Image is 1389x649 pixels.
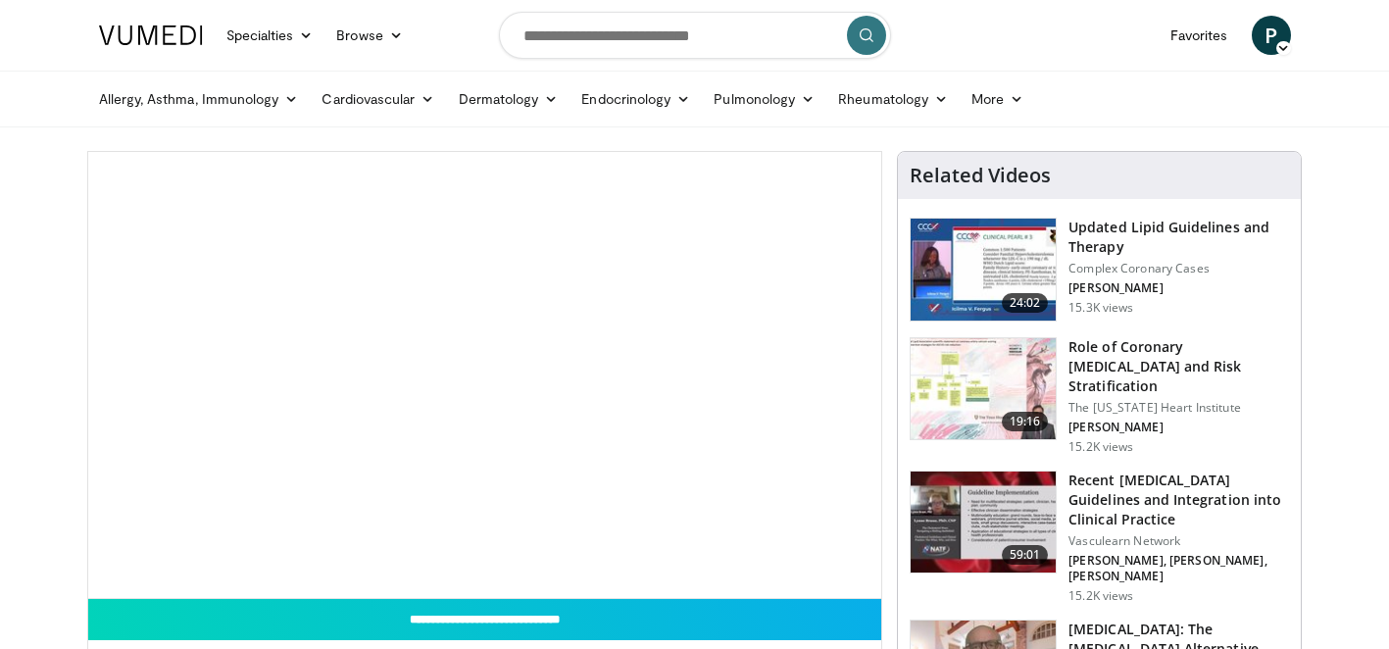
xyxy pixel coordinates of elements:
[1068,337,1289,396] h3: Role of Coronary [MEDICAL_DATA] and Risk Stratification
[960,79,1035,119] a: More
[1068,533,1289,549] p: Vasculearn Network
[1068,588,1133,604] p: 15.2K views
[324,16,415,55] a: Browse
[99,25,203,45] img: VuMedi Logo
[702,79,826,119] a: Pulmonology
[1002,545,1049,565] span: 59:01
[215,16,325,55] a: Specialties
[1068,471,1289,529] h3: Recent [MEDICAL_DATA] Guidelines and Integration into Clinical Practice
[88,152,882,599] video-js: Video Player
[310,79,446,119] a: Cardiovascular
[1068,280,1289,296] p: [PERSON_NAME]
[499,12,891,59] input: Search topics, interventions
[1252,16,1291,55] a: P
[911,472,1056,574] img: 87825f19-cf4c-4b91-bba1-ce218758c6bb.150x105_q85_crop-smart_upscale.jpg
[911,338,1056,440] img: 1efa8c99-7b8a-4ab5-a569-1c219ae7bd2c.150x105_q85_crop-smart_upscale.jpg
[1002,412,1049,431] span: 19:16
[570,79,702,119] a: Endocrinology
[910,218,1289,322] a: 24:02 Updated Lipid Guidelines and Therapy Complex Coronary Cases [PERSON_NAME] 15.3K views
[1068,261,1289,276] p: Complex Coronary Cases
[1068,400,1289,416] p: The [US_STATE] Heart Institute
[1068,553,1289,584] p: [PERSON_NAME], [PERSON_NAME], [PERSON_NAME]
[1159,16,1240,55] a: Favorites
[826,79,960,119] a: Rheumatology
[1068,218,1289,257] h3: Updated Lipid Guidelines and Therapy
[447,79,570,119] a: Dermatology
[1068,439,1133,455] p: 15.2K views
[1068,300,1133,316] p: 15.3K views
[910,164,1051,187] h4: Related Videos
[1068,420,1289,435] p: [PERSON_NAME]
[910,337,1289,455] a: 19:16 Role of Coronary [MEDICAL_DATA] and Risk Stratification The [US_STATE] Heart Institute [PER...
[910,471,1289,604] a: 59:01 Recent [MEDICAL_DATA] Guidelines and Integration into Clinical Practice Vasculearn Network ...
[87,79,311,119] a: Allergy, Asthma, Immunology
[1002,293,1049,313] span: 24:02
[911,219,1056,321] img: 77f671eb-9394-4acc-bc78-a9f077f94e00.150x105_q85_crop-smart_upscale.jpg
